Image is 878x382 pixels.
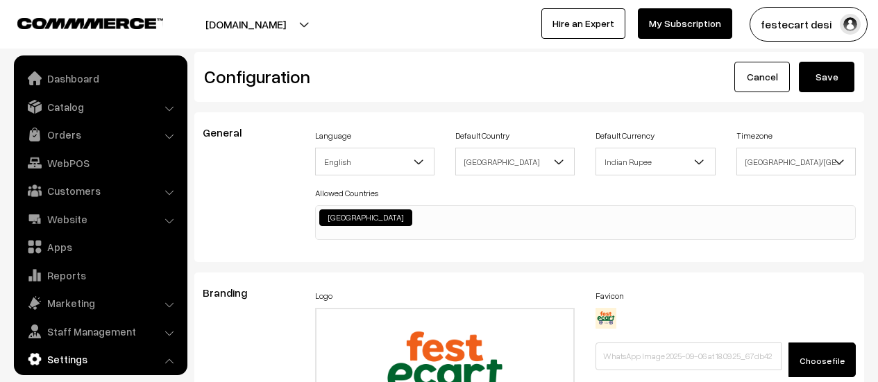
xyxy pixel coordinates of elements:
[17,263,183,288] a: Reports
[455,130,509,142] label: Default Country
[736,130,773,142] label: Timezone
[315,187,378,200] label: Allowed Countries
[638,8,732,39] a: My Subscription
[734,62,790,92] a: Cancel
[315,130,351,142] label: Language
[17,66,183,91] a: Dashboard
[17,122,183,147] a: Orders
[596,290,624,302] label: Favicon
[315,148,434,175] span: English
[596,342,782,370] input: WhatsApp Image 2025-09-06 at 18.09.25_67db42bf.jpg
[17,94,183,119] a: Catalog
[17,178,183,203] a: Customers
[17,14,139,31] a: COMMMERCE
[750,7,868,42] button: festecart desi
[596,148,715,175] span: Indian Rupee
[17,290,183,315] a: Marketing
[17,347,183,372] a: Settings
[596,308,616,329] img: 17573404052385WhatsApp-Image-2025-09-06-at-180925_67db42bf.jpg
[204,66,519,87] h2: Configuration
[840,14,861,35] img: user
[541,8,625,39] a: Hire an Expert
[17,319,183,344] a: Staff Management
[315,290,332,302] label: Logo
[316,150,434,174] span: English
[17,150,183,175] a: WebPOS
[203,286,264,299] span: Branding
[799,62,854,92] button: Save
[800,356,845,366] span: Choose file
[596,150,714,174] span: Indian Rupee
[17,234,183,259] a: Apps
[456,150,574,174] span: India
[596,130,655,142] label: Default Currency
[17,207,183,232] a: Website
[17,18,163,28] img: COMMMERCE
[157,7,335,42] button: [DOMAIN_NAME]
[203,125,258,139] span: General
[319,209,412,226] li: India
[737,150,855,174] span: Asia/Kolkata
[736,148,856,175] span: Asia/Kolkata
[455,148,575,175] span: India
